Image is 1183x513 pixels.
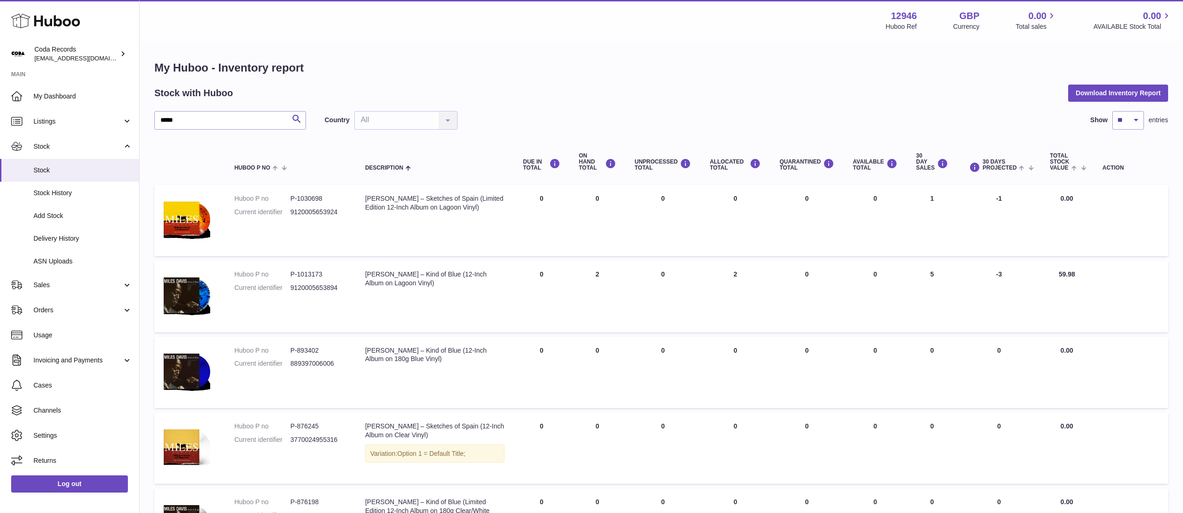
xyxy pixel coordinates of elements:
[805,347,809,354] span: 0
[1061,347,1073,354] span: 0.00
[365,270,505,288] div: [PERSON_NAME] – Kind of Blue (12-Inch Album on Lagoon Vinyl)
[34,54,137,62] span: [EMAIL_ADDRESS][DOMAIN_NAME]
[844,185,907,256] td: 0
[570,261,625,332] td: 2
[234,435,291,444] dt: Current identifier
[33,234,132,243] span: Delivery History
[523,158,560,171] div: DUE IN TOTAL
[957,413,1041,484] td: 0
[1016,22,1057,31] span: Total sales
[365,194,505,212] div: [PERSON_NAME] – Sketches of Spain (Limited Edition 12-Inch Album on Lagoon Vinyl)
[844,413,907,484] td: 0
[291,359,347,368] dd: 889397006006
[33,331,132,340] span: Usage
[1143,10,1161,22] span: 0.00
[779,158,834,171] div: QUARANTINED Total
[33,306,122,315] span: Orders
[1061,422,1073,430] span: 0.00
[891,10,917,22] strong: 12946
[1090,116,1108,125] label: Show
[33,166,132,175] span: Stock
[953,22,980,31] div: Currency
[907,185,957,256] td: 1
[325,116,350,125] label: Country
[234,165,270,171] span: Huboo P no
[291,422,347,431] dd: P-876245
[844,261,907,332] td: 0
[700,185,770,256] td: 0
[625,413,701,484] td: 0
[234,270,291,279] dt: Huboo P no
[33,189,132,197] span: Stock History
[844,337,907,408] td: 0
[570,185,625,256] td: 0
[959,10,979,22] strong: GBP
[164,422,210,472] img: product image
[291,498,347,506] dd: P-876198
[291,194,347,203] dd: P-1030698
[33,356,122,365] span: Invoicing and Payments
[1068,85,1168,101] button: Download Inventory Report
[34,45,118,63] div: Coda Records
[514,261,570,332] td: 0
[625,185,701,256] td: 0
[164,270,210,320] img: product image
[397,450,465,457] span: Option 1 = Default Title;
[234,194,291,203] dt: Huboo P no
[234,346,291,355] dt: Huboo P no
[700,413,770,484] td: 0
[1059,270,1075,278] span: 59.98
[1061,498,1073,506] span: 0.00
[291,270,347,279] dd: P-1013173
[957,185,1041,256] td: -1
[570,413,625,484] td: 0
[33,431,132,440] span: Settings
[291,208,347,217] dd: 9120005653924
[1093,10,1172,31] a: 0.00 AVAILABLE Stock Total
[1093,22,1172,31] span: AVAILABLE Stock Total
[291,346,347,355] dd: P-893402
[33,406,132,415] span: Channels
[365,346,505,364] div: [PERSON_NAME] – Kind of Blue (12-Inch Album on 180g Blue Vinyl)
[625,337,701,408] td: 0
[11,475,128,492] a: Log out
[234,208,291,217] dt: Current identifier
[365,444,505,463] div: Variation:
[1029,10,1047,22] span: 0.00
[805,270,809,278] span: 0
[11,47,25,61] img: haz@pcatmedia.com
[886,22,917,31] div: Huboo Ref
[916,153,948,171] div: 30 DAY SALES
[164,194,210,244] img: product image
[514,337,570,408] td: 0
[33,257,132,266] span: ASN Uploads
[33,211,132,220] span: Add Stock
[33,456,132,465] span: Returns
[234,422,291,431] dt: Huboo P no
[983,159,1017,171] span: 30 DAYS PROJECTED
[710,158,761,171] div: ALLOCATED Total
[291,283,347,292] dd: 9120005653894
[164,346,210,396] img: product image
[33,92,132,101] span: My Dashboard
[365,165,403,171] span: Description
[700,261,770,332] td: 2
[33,381,132,390] span: Cases
[907,261,957,332] td: 5
[1016,10,1057,31] a: 0.00 Total sales
[957,261,1041,332] td: -3
[805,195,809,202] span: 0
[907,413,957,484] td: 0
[579,153,616,171] div: ON HAND Total
[154,87,233,99] h2: Stock with Huboo
[33,142,122,151] span: Stock
[234,359,291,368] dt: Current identifier
[853,158,897,171] div: AVAILABLE Total
[700,337,770,408] td: 0
[154,60,1168,75] h1: My Huboo - Inventory report
[1050,153,1070,171] span: Total stock value
[365,422,505,440] div: [PERSON_NAME] – Sketches of Spain (12-Inch Album on Clear Vinyl)
[514,413,570,484] td: 0
[957,337,1041,408] td: 0
[234,498,291,506] dt: Huboo P no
